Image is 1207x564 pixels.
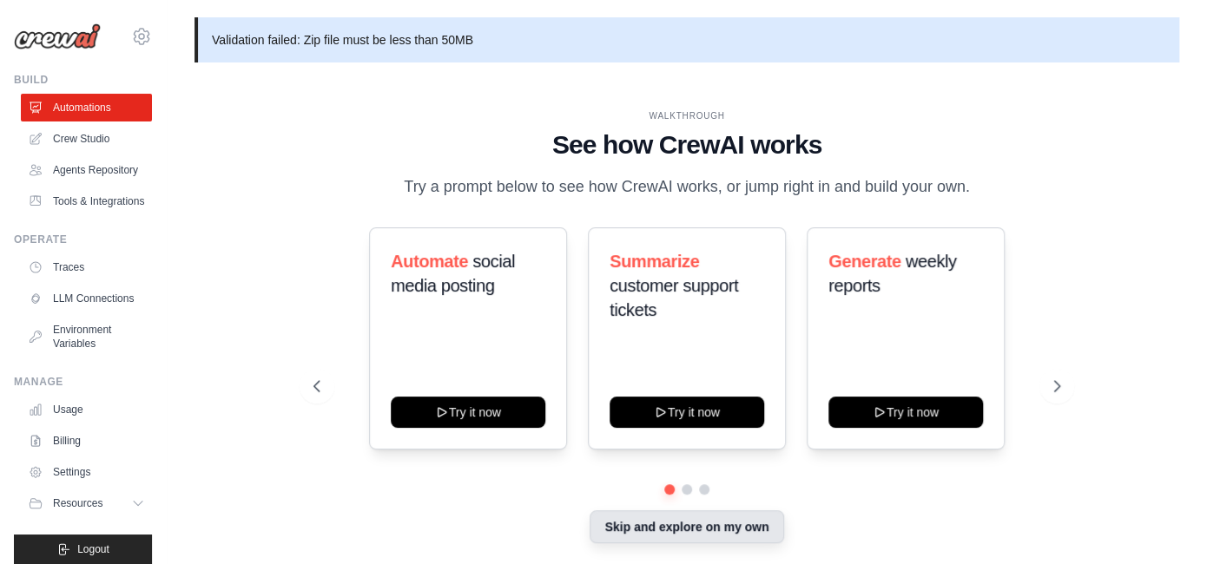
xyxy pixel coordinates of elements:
a: Traces [21,253,152,281]
span: Automate [391,252,468,271]
button: Try it now [391,397,545,428]
span: weekly reports [828,252,956,295]
span: customer support tickets [610,276,738,319]
a: Environment Variables [21,316,152,357]
button: Resources [21,489,152,517]
a: Agents Repository [21,156,152,184]
span: Resources [53,496,102,510]
span: Logout [77,542,109,556]
img: Logo [14,23,101,49]
button: Skip and explore on my own [590,510,783,543]
button: Try it now [610,397,764,428]
div: Manage [14,375,152,389]
a: Crew Studio [21,125,152,153]
span: Generate [828,252,901,271]
h1: See how CrewAI works [313,129,1059,161]
a: Automations [21,94,152,121]
button: Logout [14,534,152,564]
p: Validation failed: Zip file must be less than 50MB [195,17,1179,62]
a: Settings [21,458,152,486]
div: Operate [14,233,152,246]
a: Tools & Integrations [21,187,152,215]
a: Usage [21,396,152,423]
p: Try a prompt below to see how CrewAI works, or jump right in and build your own. [395,174,979,200]
a: LLM Connections [21,285,152,312]
a: Billing [21,427,152,455]
button: Try it now [828,397,983,428]
div: WALKTHROUGH [313,109,1059,122]
span: Summarize [610,252,699,271]
div: Build [14,73,152,87]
